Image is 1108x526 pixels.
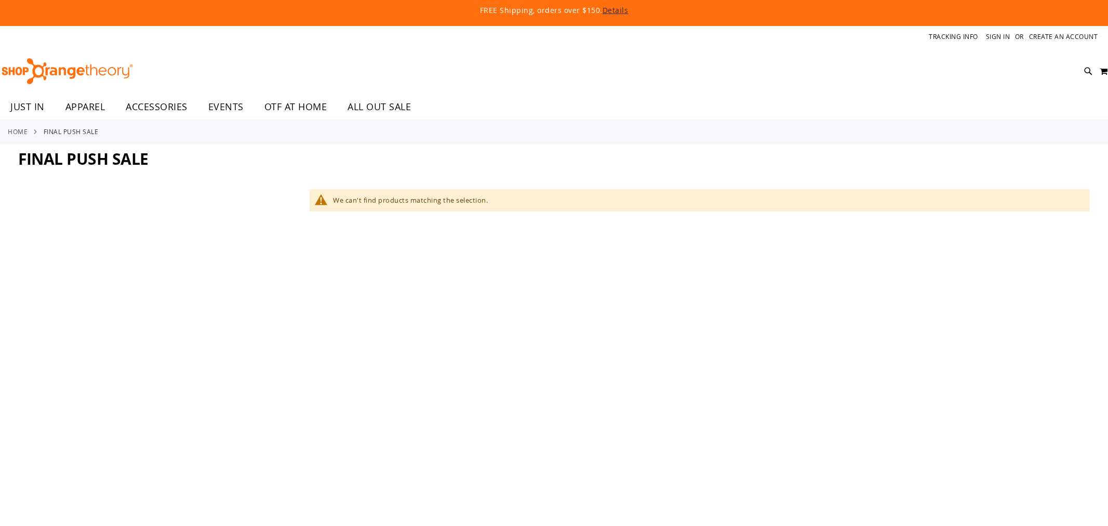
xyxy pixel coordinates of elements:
[126,95,188,119] span: ACCESSORIES
[929,32,978,41] a: Tracking Info
[8,127,28,136] a: Home
[254,95,338,119] a: OTF AT HOME
[10,95,45,119] span: JUST IN
[243,5,866,16] p: FREE Shipping, orders over $150.
[208,95,244,119] span: EVENTS
[264,95,327,119] span: OTF AT HOME
[18,148,149,169] span: FINAL PUSH SALE
[603,5,629,15] a: Details
[55,95,116,119] a: APPAREL
[986,32,1010,41] a: Sign In
[1029,32,1098,41] a: Create an Account
[348,95,411,119] span: ALL OUT SALE
[333,195,1079,205] div: We can't find products matching the selection.
[65,95,105,119] span: APPAREL
[44,127,99,136] strong: FINAL PUSH SALE
[115,95,198,119] a: ACCESSORIES
[198,95,254,119] a: EVENTS
[337,95,421,119] a: ALL OUT SALE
